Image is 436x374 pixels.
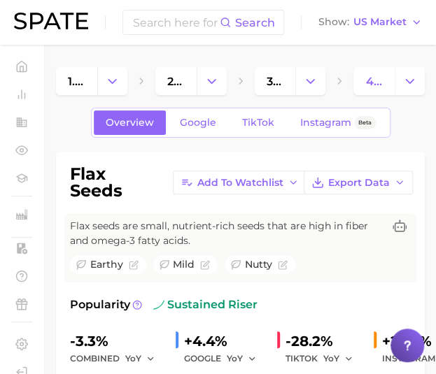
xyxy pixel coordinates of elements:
[286,330,363,352] div: -28.2%
[245,257,272,272] span: nutty
[288,110,388,135] a: InstagramBeta
[125,352,141,364] span: YoY
[227,350,257,367] button: YoY
[132,10,220,34] input: Search here for a brand, industry, or ingredient
[125,350,155,367] button: YoY
[267,75,284,88] span: 3. seeds
[200,260,210,270] button: Flag as miscategorized or irrelevant
[14,13,88,29] img: SPATE
[184,330,266,352] div: +4.4%
[197,67,227,95] button: Change Category
[197,177,283,189] span: Add to Watchlist
[286,350,363,367] div: TIKTOK
[353,18,407,26] span: US Market
[153,299,164,310] img: sustained riser
[358,117,372,129] span: Beta
[70,166,162,199] h1: flax seeds
[255,67,296,95] a: 3. seeds
[155,67,197,95] a: 2. dried legumes, beans, seeds & nuts
[304,171,413,194] button: Export Data
[242,117,274,129] span: TikTok
[315,13,426,31] button: ShowUS Market
[323,350,353,367] button: YoY
[94,110,166,135] a: Overview
[395,67,425,95] button: Change Category
[167,75,185,88] span: 2. dried legumes, beans, seeds & nuts
[300,117,351,129] span: Instagram
[184,350,266,367] div: GOOGLE
[90,257,123,272] span: earthy
[353,67,395,95] a: 4. flax seeds
[227,352,243,364] span: YoY
[70,296,130,313] span: Popularity
[235,16,275,29] span: Search
[168,110,228,135] a: Google
[106,117,154,129] span: Overview
[173,257,195,272] span: mild
[70,350,164,367] div: combined
[365,75,383,88] span: 4. flax seeds
[180,117,216,129] span: Google
[68,75,85,88] span: 1. pantry & dry goods
[328,177,390,189] span: Export Data
[153,296,258,313] span: sustained riser
[318,18,349,26] span: Show
[97,67,127,95] button: Change Category
[295,67,325,95] button: Change Category
[173,171,307,194] button: Add to Watchlist
[70,219,383,248] span: Flax seeds are small, nutrient-rich seeds that are high in fiber and omega-3 fatty acids.
[230,110,286,135] a: TikTok
[323,352,339,364] span: YoY
[129,260,139,270] button: Flag as miscategorized or irrelevant
[70,330,164,352] div: -3.3%
[56,67,97,95] a: 1. pantry & dry goods
[278,260,288,270] button: Flag as miscategorized or irrelevant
